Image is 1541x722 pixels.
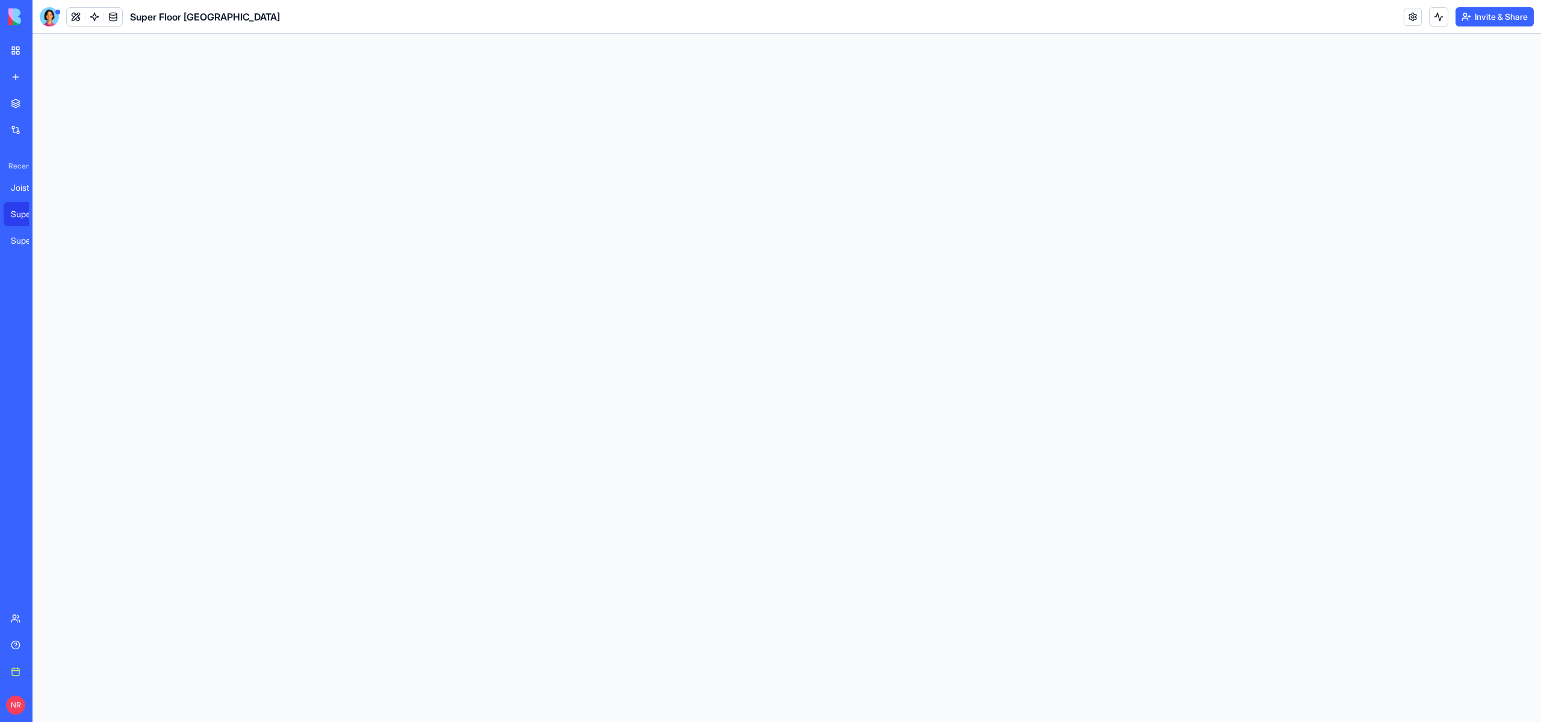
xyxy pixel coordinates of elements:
img: logo [8,8,83,25]
span: Recent [4,161,29,171]
div: Super Floor Price Manager [11,235,45,247]
span: Super Floor [GEOGRAPHIC_DATA] [130,10,280,24]
div: Joist Master Production [11,182,45,194]
a: Joist Master Production [4,176,52,200]
a: Super Floor [GEOGRAPHIC_DATA] [4,202,52,226]
button: Invite & Share [1456,7,1534,26]
a: Super Floor Price Manager [4,229,52,253]
span: NR [6,696,25,715]
div: Super Floor [GEOGRAPHIC_DATA] [11,208,45,220]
